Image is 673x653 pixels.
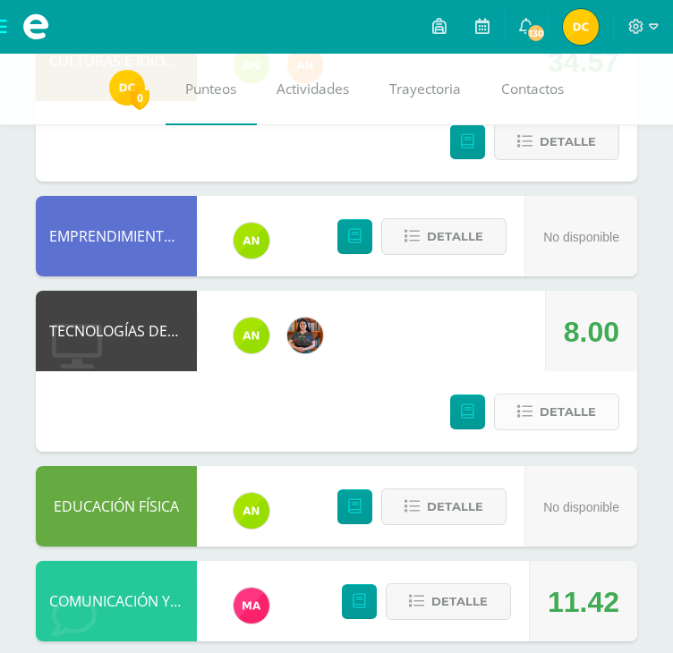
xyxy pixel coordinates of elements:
[234,493,269,529] img: 122d7b7bf6a5205df466ed2966025dea.png
[427,220,483,253] span: Detalle
[130,87,149,109] span: 0
[494,394,619,430] button: Detalle
[494,123,619,160] button: Detalle
[234,318,269,353] img: 122d7b7bf6a5205df466ed2966025dea.png
[36,291,197,371] div: TECNOLOGÍAS DEL APRENDIZAJE Y LA COMUNICACIÓN
[277,80,349,98] span: Actividades
[36,196,197,276] div: EMPRENDIMIENTO PARA LA PRODUCTIVIDAD
[109,70,145,106] img: d14507214fab33f31ba31053b1567c5b.png
[548,562,619,642] div: 11.42
[381,488,507,525] button: Detalle
[386,583,511,620] button: Detalle
[381,218,507,255] button: Detalle
[540,125,596,158] span: Detalle
[526,23,546,43] span: 130
[427,490,483,523] span: Detalle
[563,9,599,45] img: d14507214fab33f31ba31053b1567c5b.png
[185,80,236,98] span: Punteos
[564,292,619,372] div: 8.00
[234,223,269,259] img: 122d7b7bf6a5205df466ed2966025dea.png
[36,466,197,547] div: EDUCACIÓN FÍSICA
[501,80,564,98] span: Contactos
[540,395,596,428] span: Detalle
[431,585,488,618] span: Detalle
[234,588,269,623] img: ca51be06ee6568e83a4be8f0f0221dfb.png
[36,561,197,641] div: COMUNICACIÓN Y LENGUAJE, IDIOMA EXTRANJERO
[389,80,461,98] span: Trayectoria
[287,318,323,353] img: 60a759e8b02ec95d430434cf0c0a55c7.png
[543,500,619,514] span: No disponible
[166,54,257,125] a: Punteos
[481,54,584,125] a: Contactos
[257,54,370,125] a: Actividades
[543,230,619,244] span: No disponible
[370,54,481,125] a: Trayectoria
